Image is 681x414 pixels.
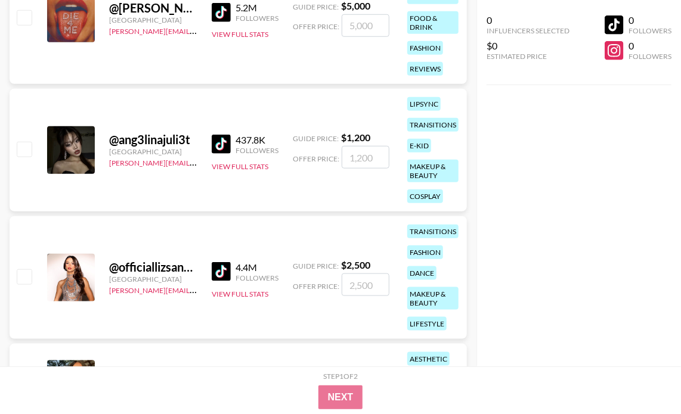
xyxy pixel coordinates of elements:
div: fashion [407,245,443,259]
div: makeup & beauty [407,287,459,310]
div: Followers [236,273,278,282]
div: transitions [407,118,459,132]
div: 0 [629,40,671,52]
span: Guide Price: [293,134,339,143]
a: [PERSON_NAME][EMAIL_ADDRESS][DOMAIN_NAME] [109,156,286,167]
img: TikTok [212,262,231,281]
div: dance [407,266,437,280]
span: Guide Price: [293,262,339,270]
div: @ ang3linajuli3t [109,132,197,147]
div: fashion [407,41,443,55]
div: $0 [487,40,569,52]
div: 0 [629,14,671,26]
div: Followers [629,26,671,35]
div: lipsync [407,97,441,111]
div: lifestyle [407,317,447,331]
strong: $ 2,500 [341,259,370,270]
strong: $ 1,200 [341,132,370,143]
div: 437.8K [236,134,278,146]
div: [GEOGRAPHIC_DATA] [109,275,197,284]
div: Estimated Price [487,52,569,61]
div: Followers [629,52,671,61]
div: Followers [236,14,278,23]
img: TikTok [212,135,231,154]
div: Influencers Selected [487,26,569,35]
button: Next [318,385,363,409]
div: e-kid [407,139,431,152]
input: 2,500 [342,273,389,296]
div: cosplay [407,189,443,203]
div: [GEOGRAPHIC_DATA] [109,15,197,24]
a: [PERSON_NAME][EMAIL_ADDRESS][DOMAIN_NAME] [109,24,286,36]
input: 5,000 [342,14,389,37]
span: Guide Price: [293,2,339,11]
div: @ officiallizsanchez [109,260,197,275]
div: @ [PERSON_NAME].[PERSON_NAME] [109,1,197,15]
div: aesthetic [407,352,450,366]
div: Step 1 of 2 [323,372,358,381]
button: View Full Stats [212,162,268,171]
div: 4.4M [236,262,278,273]
span: Offer Price: [293,22,339,31]
span: Offer Price: [293,154,339,163]
div: transitions [407,225,459,238]
strong: $ 4,000 [341,366,370,377]
button: View Full Stats [212,290,268,298]
span: Offer Price: [293,282,339,291]
div: [GEOGRAPHIC_DATA] [109,147,197,156]
div: 5.2M [236,2,278,14]
button: View Full Stats [212,30,268,39]
input: 1,200 [342,146,389,169]
div: 0 [487,14,569,26]
img: TikTok [212,3,231,22]
div: reviews [407,62,443,76]
div: makeup & beauty [407,160,459,182]
div: Followers [236,146,278,155]
iframe: Drift Widget Chat Controller [621,354,667,400]
a: [PERSON_NAME][EMAIL_ADDRESS][DOMAIN_NAME] [109,284,286,295]
div: food & drink [407,11,459,34]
